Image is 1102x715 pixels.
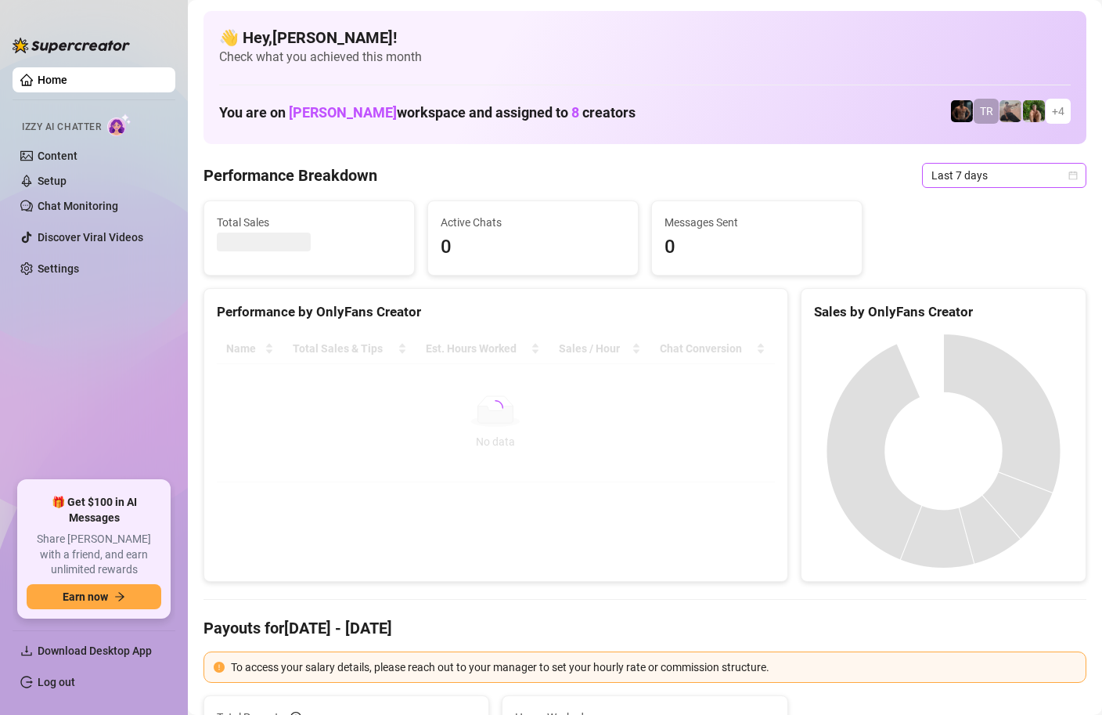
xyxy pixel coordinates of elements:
[1068,171,1078,180] span: calendar
[13,38,130,53] img: logo-BBDzfeDw.svg
[219,49,1071,66] span: Check what you achieved this month
[441,214,625,231] span: Active Chats
[107,114,131,136] img: AI Chatter
[63,590,108,603] span: Earn now
[231,659,1076,676] div: To access your salary details, please reach out to your manager to set your hourly rate or commis...
[931,164,1077,187] span: Last 7 days
[203,164,377,186] h4: Performance Breakdown
[214,662,225,673] span: exclamation-circle
[22,120,101,135] span: Izzy AI Chatter
[38,150,77,162] a: Content
[27,495,161,525] span: 🎁 Get $100 in AI Messages
[27,532,161,578] span: Share [PERSON_NAME] with a friend, and earn unlimited rewards
[571,104,579,121] span: 8
[38,175,67,187] a: Setup
[951,100,973,122] img: Trent
[38,676,75,688] a: Log out
[999,100,1021,122] img: LC
[217,214,402,231] span: Total Sales
[664,233,849,262] span: 0
[38,262,79,275] a: Settings
[219,104,636,121] h1: You are on workspace and assigned to creators
[38,645,152,657] span: Download Desktop App
[980,103,993,120] span: TR
[441,233,625,262] span: 0
[203,617,1086,639] h4: Payouts for [DATE] - [DATE]
[27,584,161,609] button: Earn nowarrow-right
[114,591,125,602] span: arrow-right
[664,214,849,231] span: Messages Sent
[217,302,775,323] div: Performance by OnlyFans Creator
[219,27,1071,49] h4: 👋 Hey, [PERSON_NAME] !
[814,302,1073,323] div: Sales by OnlyFans Creator
[485,398,506,418] span: loading
[38,74,67,86] a: Home
[1023,100,1045,122] img: Nathaniel
[1052,103,1064,120] span: + 4
[38,200,118,212] a: Chat Monitoring
[20,645,33,657] span: download
[289,104,397,121] span: [PERSON_NAME]
[38,231,143,244] a: Discover Viral Videos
